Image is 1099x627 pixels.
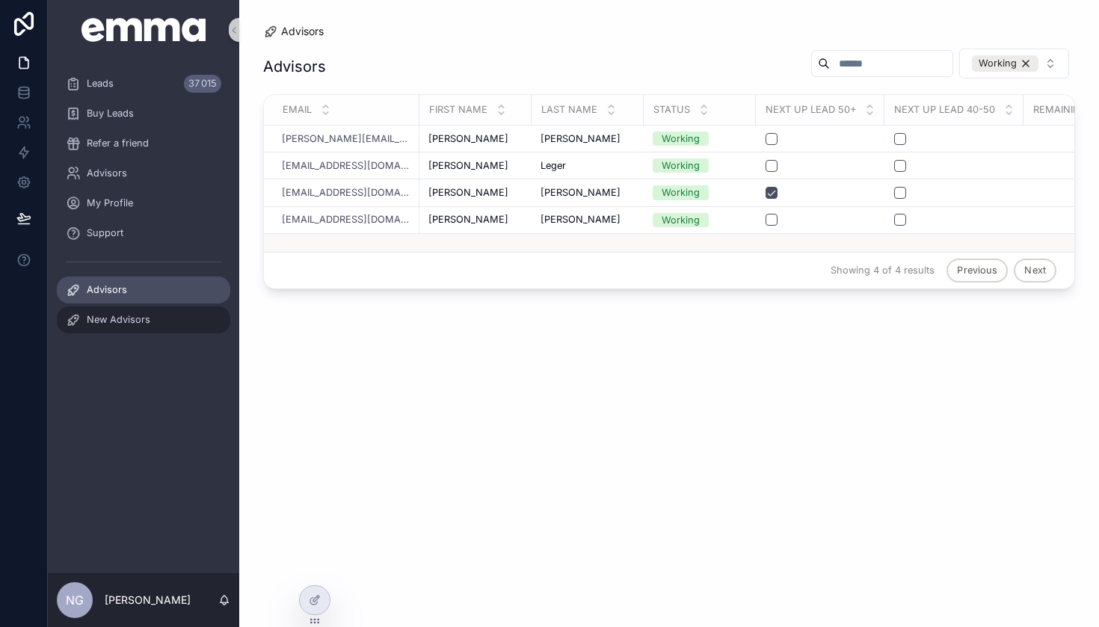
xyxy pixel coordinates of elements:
h1: Advisors [263,56,326,77]
p: [PERSON_NAME] [105,593,191,608]
span: NG [66,591,84,609]
a: [PERSON_NAME][EMAIL_ADDRESS][PERSON_NAME][DOMAIN_NAME] [282,133,410,145]
a: [EMAIL_ADDRESS][DOMAIN_NAME] [282,160,410,172]
a: Refer a friend [57,130,230,157]
button: Select Button [959,49,1069,78]
div: scrollable content [48,60,239,353]
span: Refer a friend [87,138,149,149]
span: Status [653,104,690,116]
span: Advisors [281,24,324,39]
a: Advisors [57,277,230,303]
span: Next up Lead 40-50 [894,104,995,116]
span: Leger [541,160,566,172]
span: Showing 4 of 4 results [831,265,935,277]
a: [PERSON_NAME] [541,133,635,145]
div: Working [662,158,700,173]
a: [EMAIL_ADDRESS][DOMAIN_NAME] [282,187,410,199]
a: [PERSON_NAME] [541,187,635,199]
span: New Advisors [87,314,150,326]
span: Email [283,104,312,116]
div: Working [972,55,1038,72]
span: My Profile [87,197,133,209]
a: Leads37 015 [57,70,230,97]
div: Working [662,132,700,146]
a: [PERSON_NAME] [428,214,523,226]
a: Advisors [263,24,324,39]
a: Working [653,213,747,227]
img: App logo [81,18,206,42]
span: First Name [429,104,487,116]
span: [PERSON_NAME] [541,214,621,226]
a: [PERSON_NAME] [428,187,523,199]
a: Working [653,132,747,146]
a: Advisors [57,160,230,187]
a: Working [653,185,747,200]
a: [PERSON_NAME] [541,214,635,226]
iframe: Spotlight [1,72,28,99]
a: [EMAIL_ADDRESS][DOMAIN_NAME] [282,214,410,226]
a: My Profile [57,190,230,217]
span: Buy Leads [87,108,134,120]
span: Next up Lead 50+ [766,104,856,116]
a: Working [653,158,747,173]
span: Advisors [87,167,127,179]
span: [PERSON_NAME] [541,133,621,145]
a: [PERSON_NAME] [428,160,523,172]
span: [PERSON_NAME] [541,187,621,199]
span: [PERSON_NAME] [428,214,508,226]
span: Last Name [541,104,597,116]
a: New Advisors [57,306,230,333]
span: [PERSON_NAME] [428,133,508,145]
div: 37 015 [184,75,221,93]
a: Buy Leads [57,100,230,127]
a: [PERSON_NAME] [428,133,523,145]
span: [PERSON_NAME] [428,160,508,172]
a: Leger [541,160,635,172]
span: Advisors [87,284,127,296]
span: [PERSON_NAME] [428,187,508,199]
span: Support [87,227,123,239]
div: Working [662,213,700,227]
div: Working [662,185,700,200]
button: Unselect WORKING [972,55,1038,72]
span: Leads [87,78,114,90]
a: Support [57,220,230,247]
